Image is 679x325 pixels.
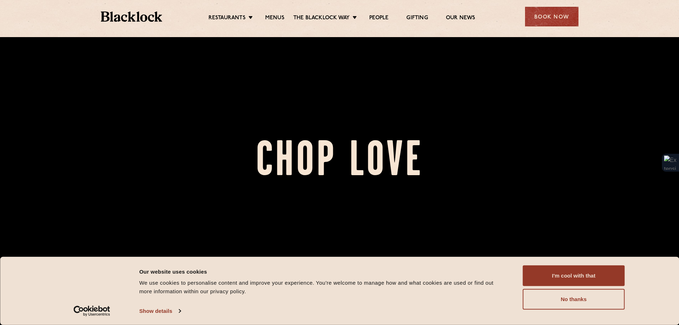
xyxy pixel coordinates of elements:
[209,15,246,22] a: Restaurants
[61,306,123,316] a: Usercentrics Cookiebot - opens in a new window
[525,7,578,26] div: Book Now
[523,265,625,286] button: I'm cool with that
[139,267,507,276] div: Our website uses cookies
[446,15,475,22] a: Our News
[139,306,181,316] a: Show details
[101,11,163,22] img: BL_Textured_Logo-footer-cropped.svg
[265,15,284,22] a: Menus
[664,156,677,170] img: Extension Icon
[139,279,507,296] div: We use cookies to personalise content and improve your experience. You're welcome to manage how a...
[369,15,389,22] a: People
[523,289,625,310] button: No thanks
[293,15,350,22] a: The Blacklock Way
[406,15,428,22] a: Gifting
